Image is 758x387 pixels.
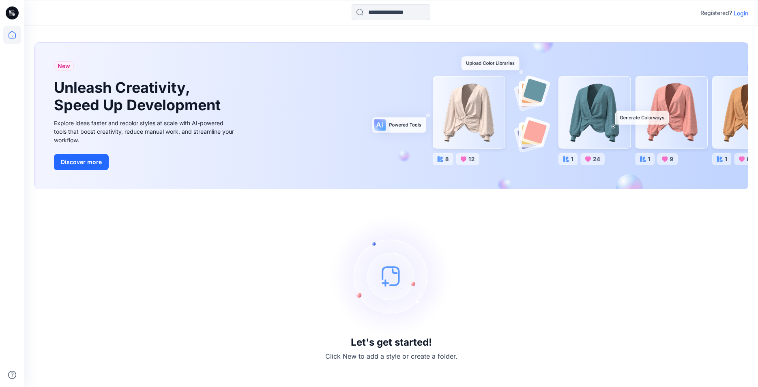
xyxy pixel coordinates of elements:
[351,337,432,348] h3: Let's get started!
[54,79,224,114] h1: Unleash Creativity, Speed Up Development
[325,351,457,361] p: Click New to add a style or create a folder.
[54,119,236,144] div: Explore ideas faster and recolor styles at scale with AI-powered tools that boost creativity, red...
[54,154,236,170] a: Discover more
[54,154,109,170] button: Discover more
[700,8,732,18] p: Registered?
[58,61,70,71] span: New
[331,215,452,337] img: empty-state-image.svg
[734,9,748,17] p: Login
